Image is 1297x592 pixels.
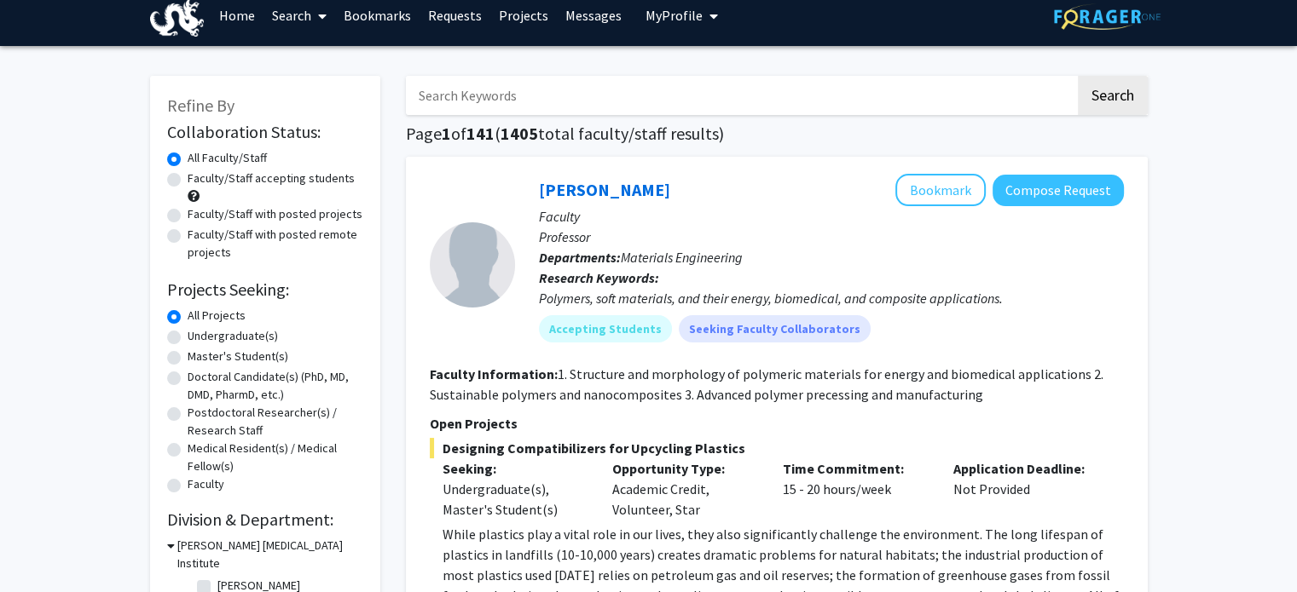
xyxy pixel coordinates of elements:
label: Medical Resident(s) / Medical Fellow(s) [188,440,363,475]
button: Search [1078,76,1148,115]
h2: Collaboration Status: [167,122,363,142]
span: Designing Compatibilizers for Upcycling Plastics [430,438,1124,458]
h2: Projects Seeking: [167,279,363,300]
span: Refine By [167,95,235,116]
p: Application Deadline: [953,458,1098,479]
h1: Page of ( total faculty/staff results) [406,124,1148,144]
span: 1405 [501,123,538,144]
label: Doctoral Candidate(s) (PhD, MD, DMD, PharmD, etc.) [188,368,363,404]
button: Compose Request to Christopher Li [993,175,1124,206]
b: Departments: [539,249,621,266]
div: Undergraduate(s), Master's Student(s) [443,479,588,520]
div: Polymers, soft materials, and their energy, biomedical, and composite applications. [539,288,1124,308]
label: All Projects [188,307,246,325]
div: Academic Credit, Volunteer, Star [599,458,770,520]
span: 141 [466,123,495,144]
fg-read-more: 1. Structure and morphology of polymeric materials for energy and biomedical applications 2. Sust... [430,365,1103,403]
p: Opportunity Type: [612,458,757,479]
mat-chip: Accepting Students [539,315,672,342]
input: Search Keywords [406,76,1075,115]
span: 1 [442,123,451,144]
label: All Faculty/Staff [188,149,267,167]
mat-chip: Seeking Faculty Collaborators [679,315,871,342]
div: Not Provided [941,458,1111,520]
p: Faculty [539,206,1124,227]
label: Postdoctoral Researcher(s) / Research Staff [188,404,363,440]
label: Undergraduate(s) [188,327,278,345]
h2: Division & Department: [167,509,363,530]
label: Faculty/Staff with posted projects [188,205,362,223]
b: Faculty Information: [430,365,558,382]
label: Faculty/Staff with posted remote projects [188,226,363,262]
span: Materials Engineering [621,249,743,266]
button: Add Christopher Li to Bookmarks [895,174,986,206]
b: Research Keywords: [539,269,659,286]
img: ForagerOne Logo [1054,3,1161,30]
h3: [PERSON_NAME] [MEDICAL_DATA] Institute [177,537,363,572]
span: My Profile [646,7,703,24]
a: [PERSON_NAME] [539,179,670,200]
p: Open Projects [430,413,1124,434]
div: 15 - 20 hours/week [770,458,941,520]
p: Time Commitment: [783,458,928,479]
label: Faculty [188,475,224,493]
p: Seeking: [443,458,588,479]
p: Professor [539,227,1124,247]
label: Faculty/Staff accepting students [188,170,355,187]
iframe: Chat [13,515,72,579]
label: Master's Student(s) [188,348,288,365]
